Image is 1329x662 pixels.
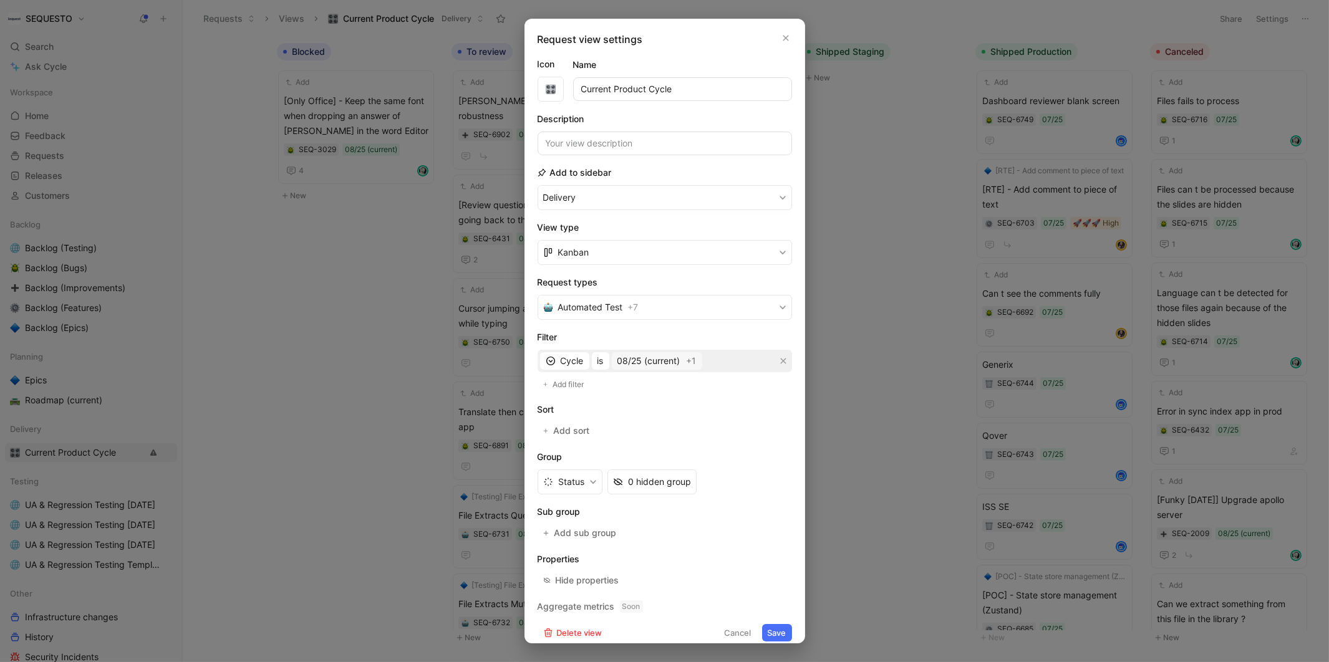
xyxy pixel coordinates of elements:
[538,32,643,47] h2: Request view settings
[538,377,591,392] button: Add filter
[540,352,589,370] button: Cycle
[617,353,680,368] span: 08/25 (current)
[538,552,792,567] h2: Properties
[538,165,612,180] h2: Add to sidebar
[592,352,609,370] button: is
[597,353,604,368] span: is
[538,132,792,155] input: Your view description
[573,77,792,101] input: Your view name
[553,423,591,438] span: Add sort
[762,624,792,641] button: Save
[538,624,608,641] button: Delete view
[628,300,639,315] span: + 7
[538,504,792,519] h2: Sub group
[553,378,585,391] span: Add filter
[538,295,792,320] button: 🤖Automated Test+7
[538,240,792,265] button: Kanban
[558,300,623,315] span: Automated Test
[573,57,597,72] h2: Name
[538,330,792,345] h2: Filter
[620,600,643,613] span: Soon
[538,77,564,102] button: 🎛️
[538,599,792,614] h2: Aggregate metrics
[561,353,584,368] span: Cycle
[546,84,556,94] img: 🎛️
[538,57,564,72] label: Icon
[538,469,602,494] button: Status
[538,524,623,542] button: Add sub group
[554,525,617,540] span: Add sub group
[538,185,792,210] button: Delivery
[538,449,792,464] h2: Group
[687,353,697,368] span: +1
[556,573,619,588] div: Hide properties
[543,302,553,312] img: 🤖
[628,474,691,489] div: 0 hidden group
[538,422,597,439] button: Add sort
[612,352,702,370] button: 08/25 (current)+1
[538,112,584,127] h2: Description
[538,275,792,290] h2: Request types
[538,572,625,589] button: Hide properties
[538,402,792,417] h2: Sort
[719,624,757,641] button: Cancel
[607,469,697,494] button: 0 hidden group
[538,220,792,235] h2: View type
